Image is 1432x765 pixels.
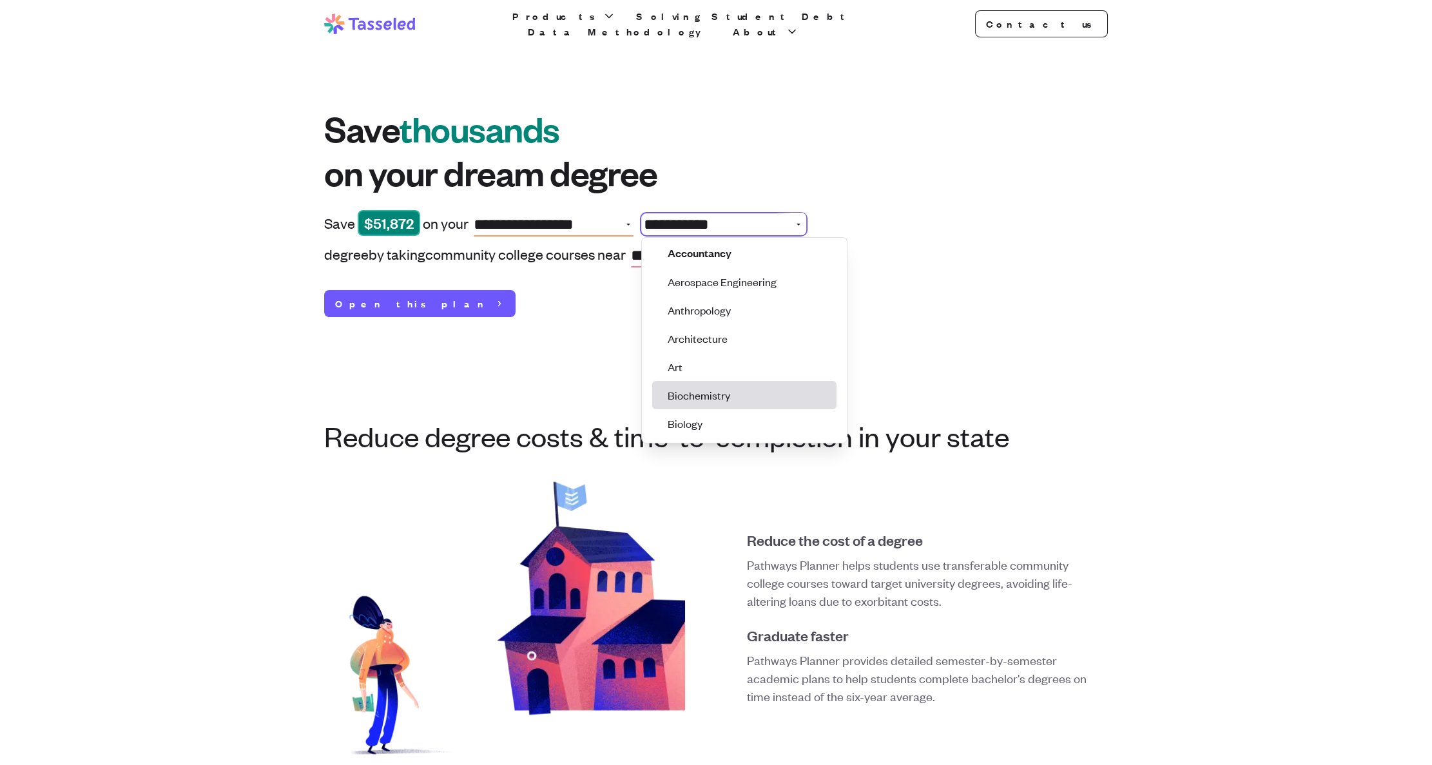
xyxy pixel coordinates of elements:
[525,24,715,39] a: Data Methodology
[730,24,801,39] button: About
[652,353,837,381] li: Art
[652,324,837,353] li: Architecture
[747,651,1108,705] p: Pathways Planner provides detailed semester-by-semester academic plans to help students complete ...
[358,210,420,236] span: $ 51,872
[652,239,837,267] li: Accountancy
[335,296,489,311] span: Open this plan
[324,214,469,232] p: Save on your
[652,438,837,466] li: Biomedical Science
[975,10,1108,37] a: Contact us
[324,472,685,763] img: Student walking towards school building
[510,8,618,24] button: Products
[324,290,516,317] a: Open this plan
[733,24,783,39] span: About
[652,267,837,296] li: Aerospace Engineering
[324,153,1108,192] span: on your dream degree
[324,245,369,263] span: degree
[652,381,837,409] li: Biochemistry
[652,409,837,438] li: Biology
[747,625,1108,646] h5: Graduate faster
[400,106,559,151] span: thousands
[634,8,854,24] a: Solving Student Debt
[747,556,1108,610] p: Pathways Planner helps students use transferable community college courses toward target universi...
[387,245,425,263] span: taking
[652,296,837,324] li: Anthropology
[512,8,600,24] span: Products
[324,110,1108,148] span: Save
[324,245,626,263] p: by community college courses near
[324,420,1108,451] h3: Reduce degree costs & time-to-completion in your state
[747,530,1108,550] h5: Reduce the cost of a degree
